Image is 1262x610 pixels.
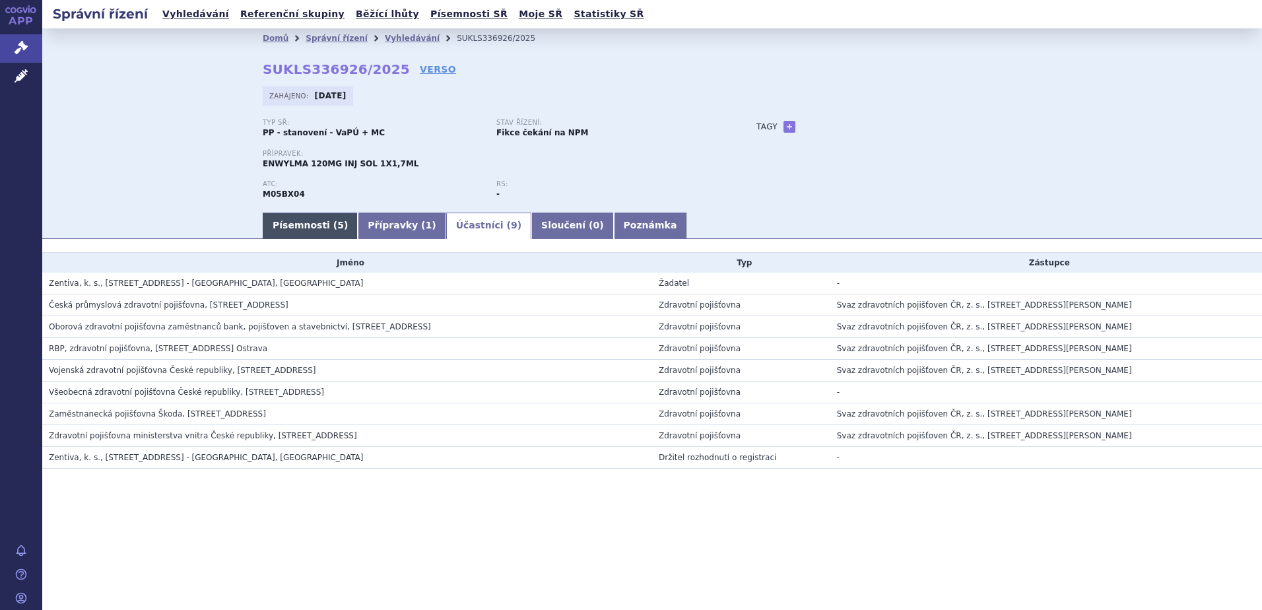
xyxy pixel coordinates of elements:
p: Stav řízení: [496,119,717,127]
span: Zaměstnanecká pojišťovna Škoda, Husova 302, Mladá Boleslav [49,409,266,419]
span: 5 [337,220,344,230]
p: ATC: [263,180,483,188]
span: Zdravotní pojišťovna [659,388,741,397]
span: Zentiva, k. s., U kabelovny 130, Praha 10 - Dolní Měcholupy, CZ [49,279,363,288]
h3: Tagy [756,119,778,135]
a: Statistiky SŘ [570,5,648,23]
span: Svaz zdravotních pojišťoven ČR, z. s., [STREET_ADDRESS][PERSON_NAME] [837,322,1132,331]
a: Písemnosti (5) [263,213,358,239]
a: VERSO [420,63,456,76]
strong: PP - stanovení - VaPÚ + MC [263,128,385,137]
span: - [837,388,840,397]
span: Česká průmyslová zdravotní pojišťovna, Jeremenkova 161/11, Ostrava - Vítkovice [49,300,288,310]
span: Zdravotní pojišťovna [659,431,741,440]
span: Svaz zdravotních pojišťoven ČR, z. s., [STREET_ADDRESS][PERSON_NAME] [837,344,1132,353]
strong: [DATE] [315,91,347,100]
a: Písemnosti SŘ [426,5,512,23]
a: Domů [263,34,288,43]
span: Oborová zdravotní pojišťovna zaměstnanců bank, pojišťoven a stavebnictví, Roškotova 1225/1, Praha 4 [49,322,431,331]
a: Vyhledávání [385,34,440,43]
h2: Správní řízení [42,5,158,23]
span: Držitel rozhodnutí o registraci [659,453,776,462]
span: - [837,279,840,288]
p: Přípravek: [263,150,730,158]
span: Svaz zdravotních pojišťoven ČR, z. s., [STREET_ADDRESS][PERSON_NAME] [837,409,1132,419]
th: Zástupce [830,253,1262,273]
span: Vojenská zdravotní pojišťovna České republiky, Drahobejlova 1404/4, Praha 9 [49,366,316,375]
a: Účastníci (9) [446,213,531,239]
li: SUKLS336926/2025 [457,28,552,48]
a: Přípravky (1) [358,213,446,239]
span: Všeobecná zdravotní pojišťovna České republiky, Orlická 2020/4, Praha 3 [49,388,324,397]
span: 9 [511,220,517,230]
a: Poznámka [614,213,687,239]
a: Referenční skupiny [236,5,349,23]
span: Svaz zdravotních pojišťoven ČR, z. s., [STREET_ADDRESS][PERSON_NAME] [837,431,1132,440]
a: Běžící lhůty [352,5,423,23]
span: Zdravotní pojišťovna [659,344,741,353]
a: Sloučení (0) [531,213,613,239]
span: Zentiva, k. s., U kabelovny 130, Praha 10 - Dolní Měcholupy, CZ [49,453,363,462]
span: Svaz zdravotních pojišťoven ČR, z. s., [STREET_ADDRESS][PERSON_NAME] [837,300,1132,310]
span: Zdravotní pojišťovna [659,409,741,419]
strong: - [496,189,500,199]
th: Typ [652,253,830,273]
p: RS: [496,180,717,188]
strong: Fikce čekání na NPM [496,128,588,137]
a: Moje SŘ [515,5,566,23]
span: 1 [426,220,432,230]
span: Zdravotní pojišťovna [659,322,741,331]
th: Jméno [42,253,652,273]
strong: DENOSUMAB [263,189,305,199]
span: Svaz zdravotních pojišťoven ČR, z. s., [STREET_ADDRESS][PERSON_NAME] [837,366,1132,375]
span: Žadatel [659,279,689,288]
a: + [783,121,795,133]
span: Zdravotní pojišťovna ministerstva vnitra České republiky, Vinohradská 2577/178, Praha 3 - Vinohra... [49,431,357,440]
a: Správní řízení [306,34,368,43]
span: - [837,453,840,462]
span: ENWYLMA 120MG INJ SOL 1X1,7ML [263,159,419,168]
a: Vyhledávání [158,5,233,23]
span: RBP, zdravotní pojišťovna, Michálkovická 967/108, Slezská Ostrava [49,344,267,353]
span: Zahájeno: [269,90,311,101]
p: Typ SŘ: [263,119,483,127]
span: Zdravotní pojišťovna [659,300,741,310]
span: 0 [593,220,599,230]
span: Zdravotní pojišťovna [659,366,741,375]
strong: SUKLS336926/2025 [263,61,410,77]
